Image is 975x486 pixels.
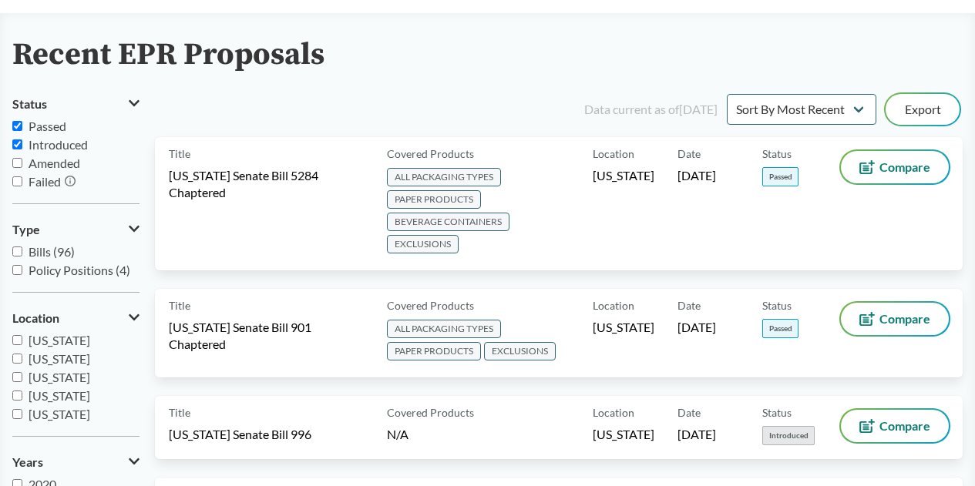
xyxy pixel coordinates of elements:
span: Covered Products [387,297,474,313]
span: EXCLUSIONS [387,235,459,253]
input: [US_STATE] [12,354,22,364]
input: Introduced [12,139,22,149]
span: [DATE] [677,319,716,336]
span: [US_STATE] [29,333,90,347]
span: Location [593,146,634,162]
span: ALL PACKAGING TYPES [387,168,501,186]
span: Type [12,223,40,236]
span: PAPER PRODUCTS [387,342,481,360]
span: Compare [879,420,930,432]
span: Failed [29,174,61,189]
span: Status [762,297,792,313]
span: PAPER PRODUCTS [387,190,481,209]
span: Bills (96) [29,244,75,259]
span: Passed [762,319,798,338]
span: [US_STATE] [29,370,90,384]
span: Location [593,297,634,313]
span: Policy Positions (4) [29,263,130,277]
span: Title [169,146,190,162]
input: [US_STATE] [12,372,22,382]
div: Data current as of [DATE] [584,100,718,119]
span: Date [677,297,701,313]
span: [DATE] [677,426,716,443]
button: Years [12,449,140,475]
span: Covered Products [387,146,474,162]
span: Date [677,404,701,421]
span: [US_STATE] [29,388,90,403]
span: Status [762,404,792,421]
input: Failed [12,176,22,186]
span: Title [169,297,190,313]
span: Compare [879,313,930,325]
span: [US_STATE] Senate Bill 5284 Chaptered [169,167,368,201]
button: Compare [841,303,949,335]
span: Covered Products [387,404,474,421]
input: Amended [12,158,22,168]
span: Amended [29,156,80,170]
span: Passed [29,119,66,133]
button: Compare [841,151,949,183]
span: Status [12,97,47,111]
span: [US_STATE] [29,407,90,421]
button: Status [12,91,140,117]
span: EXCLUSIONS [484,342,556,360]
input: Passed [12,121,22,131]
span: [US_STATE] [593,426,654,443]
span: Introduced [762,426,815,445]
span: [US_STATE] Senate Bill 996 [169,426,311,443]
input: [US_STATE] [12,390,22,401]
span: Title [169,404,190,421]
input: Policy Positions (4) [12,265,22,275]
span: Passed [762,167,798,186]
input: [US_STATE] [12,335,22,345]
span: [US_STATE] [593,319,654,336]
h2: Recent EPR Proposals [12,38,324,72]
input: [US_STATE] [12,409,22,419]
span: Location [593,404,634,421]
span: Compare [879,161,930,173]
span: N/A [387,427,408,441]
span: Introduced [29,137,88,152]
span: Date [677,146,701,162]
span: Status [762,146,792,162]
span: Location [12,311,59,325]
span: [US_STATE] Senate Bill 901 Chaptered [169,319,368,353]
button: Location [12,305,140,331]
span: ALL PACKAGING TYPES [387,320,501,338]
span: [US_STATE] [593,167,654,184]
span: [US_STATE] [29,351,90,366]
span: Years [12,455,43,469]
span: BEVERAGE CONTAINERS [387,213,509,231]
button: Compare [841,410,949,442]
input: Bills (96) [12,246,22,256]
button: Type [12,216,140,243]
button: Export [886,94,960,125]
span: [DATE] [677,167,716,184]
